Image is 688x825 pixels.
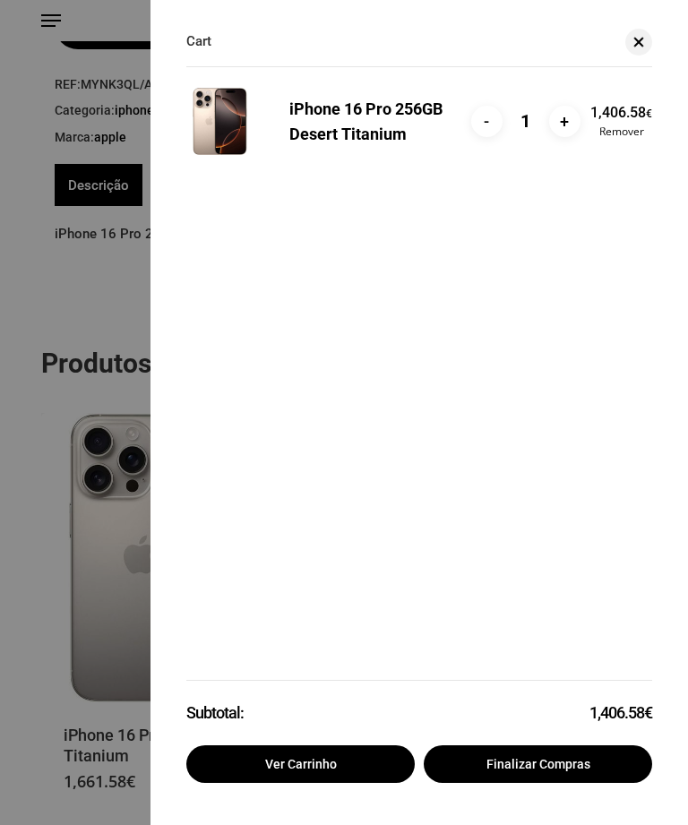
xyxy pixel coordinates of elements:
[186,699,589,727] strong: Subtotal:
[186,745,415,783] a: Ver carrinho
[644,703,652,722] span: €
[590,126,652,137] a: Remove iPhone 16 Pro 256GB Desert Titanium from cart
[289,99,446,143] a: iPhone 16 Pro 256GB Desert Titanium
[590,104,652,121] bdi: 1,406.58
[186,88,254,155] img: TVlOSzNRTF9B.jpg
[589,703,652,722] bdi: 1,406.58
[646,107,652,120] span: €
[505,106,546,137] input: Product quantity
[424,745,652,783] a: Finalizar compras
[186,36,211,48] span: Cart
[549,106,580,137] input: +
[471,106,503,137] input: -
